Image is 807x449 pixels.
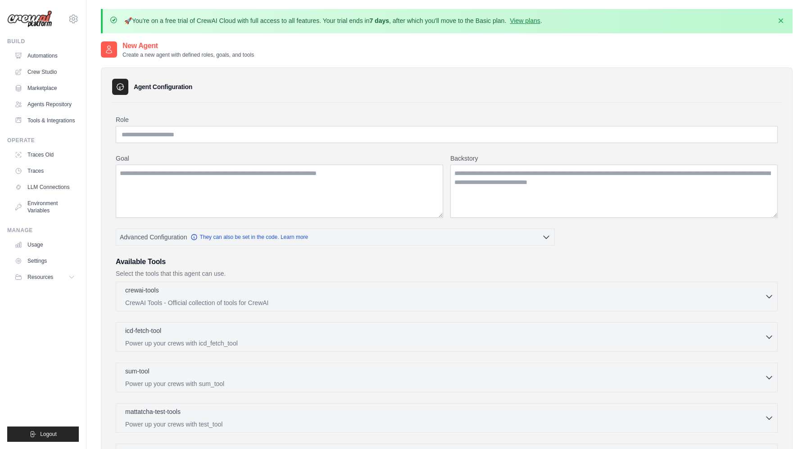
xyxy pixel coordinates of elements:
[27,274,53,281] span: Resources
[11,196,79,218] a: Environment Variables
[11,164,79,178] a: Traces
[125,420,765,429] p: Power up your crews with test_tool
[134,82,192,91] h3: Agent Configuration
[11,254,79,268] a: Settings
[369,17,389,24] strong: 7 days
[11,49,79,63] a: Automations
[125,367,150,376] p: sum-tool
[116,256,778,267] h3: Available Tools
[11,113,79,128] a: Tools & Integrations
[510,17,540,24] a: View plans
[122,40,254,51] h2: New Agent
[116,154,443,163] label: Goal
[11,97,79,112] a: Agents Repository
[125,298,765,307] p: CrewAI Tools - Official collection of tools for CrewAI
[120,407,774,429] button: mattatcha-test-tools Power up your crews with test_tool
[125,326,161,335] p: icd-fetch-tool
[11,238,79,252] a: Usage
[116,269,778,278] p: Select the tools that this agent can use.
[7,38,79,45] div: Build
[122,51,254,58] p: Create a new agent with defined roles, goals, and tools
[11,81,79,95] a: Marketplace
[120,286,774,307] button: crewai-tools CrewAI Tools - Official collection of tools for CrewAI
[125,339,765,348] p: Power up your crews with icd_fetch_tool
[11,65,79,79] a: Crew Studio
[120,326,774,348] button: icd-fetch-tool Power up your crews with icd_fetch_tool
[125,379,765,388] p: Power up your crews with sum_tool
[7,137,79,144] div: Operate
[116,115,778,124] label: Role
[190,233,308,241] a: They can also be set in the code. Learn more
[120,367,774,388] button: sum-tool Power up your crews with sum_tool
[450,154,778,163] label: Backstory
[124,16,542,25] p: You're on a free trial of CrewAI Cloud with full access to all features. Your trial ends in , aft...
[7,10,52,28] img: Logo
[7,427,79,442] button: Logout
[116,229,554,245] button: Advanced Configuration They can also be set in the code. Learn more
[125,407,181,416] p: mattatcha-test-tools
[125,286,159,295] p: crewai-tools
[40,431,57,438] span: Logout
[11,180,79,194] a: LLM Connections
[120,233,187,242] span: Advanced Configuration
[11,148,79,162] a: Traces Old
[7,227,79,234] div: Manage
[124,17,132,24] strong: 🚀
[11,270,79,284] button: Resources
